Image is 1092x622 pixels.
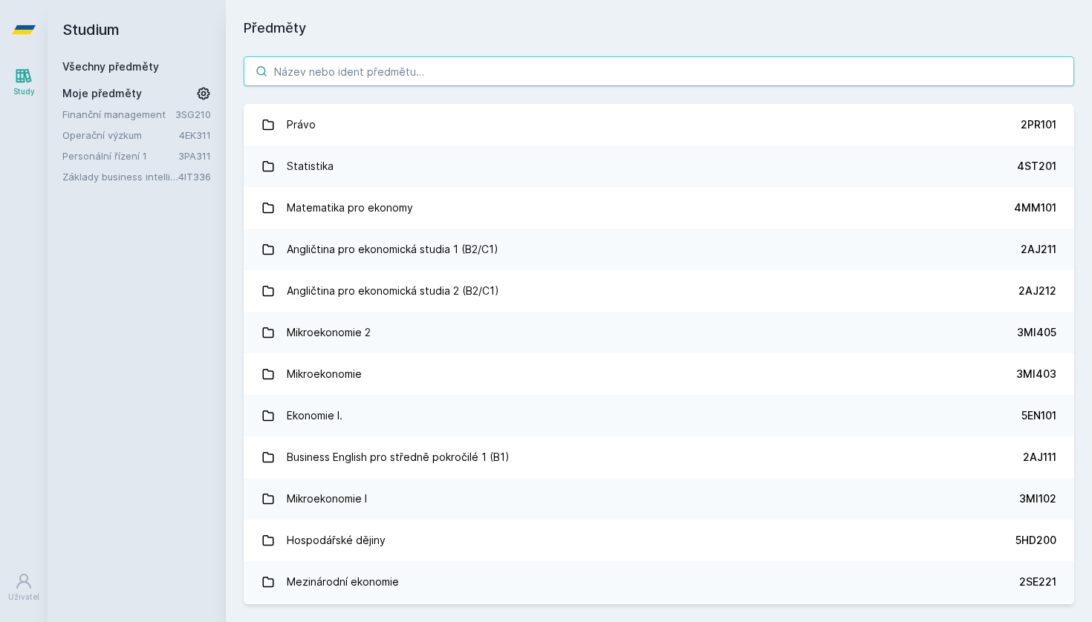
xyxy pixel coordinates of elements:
a: Angličtina pro ekonomická studia 2 (B2/C1) 2AJ212 [244,270,1074,312]
div: 4MM101 [1014,200,1056,215]
a: Základy business intelligence [62,169,178,184]
div: Angličtina pro ekonomická studia 2 (B2/C1) [287,276,499,306]
a: 3SG210 [175,108,211,120]
div: Ekonomie I. [287,401,342,431]
a: 3PA311 [178,150,211,162]
div: Business English pro středně pokročilé 1 (B1) [287,442,510,472]
div: Mikroekonomie 2 [287,318,371,347]
a: 4EK311 [179,129,211,141]
a: Study [3,59,45,105]
div: Mikroekonomie [287,359,362,389]
div: Study [13,86,35,97]
div: Mikroekonomie I [287,484,367,514]
a: Matematika pro ekonomy 4MM101 [244,187,1074,229]
a: Všechny předměty [62,60,159,73]
a: Právo 2PR101 [244,104,1074,145]
div: Angličtina pro ekonomická studia 1 (B2/C1) [287,235,498,264]
a: Operační výzkum [62,128,179,143]
div: 2AJ212 [1018,284,1056,298]
div: Matematika pro ekonomy [287,193,413,223]
a: Uživatel [3,565,45,610]
div: 2AJ211 [1021,242,1056,257]
div: 2AJ111 [1023,450,1056,465]
a: 4IT336 [178,171,211,183]
div: 2SE221 [1019,574,1056,589]
h1: Předměty [244,18,1074,39]
a: Mikroekonomie 3MI403 [244,353,1074,395]
a: Mezinárodní ekonomie 2SE221 [244,561,1074,603]
div: Uživatel [8,592,39,603]
a: Business English pro středně pokročilé 1 (B1) 2AJ111 [244,436,1074,478]
div: Hospodářské dějiny [287,526,386,555]
div: 4ST201 [1017,159,1056,174]
div: Mezinárodní ekonomie [287,567,399,597]
div: Statistika [287,151,334,181]
a: Personální řízení 1 [62,148,178,163]
a: Finanční management [62,107,175,122]
span: Moje předměty [62,86,142,101]
div: 3MI403 [1016,367,1056,382]
div: Právo [287,110,316,140]
a: Hospodářské dějiny 5HD200 [244,520,1074,561]
div: 3MI405 [1017,325,1056,340]
a: Mikroekonomie I 3MI102 [244,478,1074,520]
div: 5HD200 [1015,533,1056,548]
a: Mikroekonomie 2 3MI405 [244,312,1074,353]
a: Statistika 4ST201 [244,145,1074,187]
a: Ekonomie I. 5EN101 [244,395,1074,436]
a: Angličtina pro ekonomická studia 1 (B2/C1) 2AJ211 [244,229,1074,270]
div: 5EN101 [1021,408,1056,423]
div: 3MI102 [1019,491,1056,506]
div: 2PR101 [1021,117,1056,132]
input: Název nebo ident předmětu… [244,56,1074,86]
